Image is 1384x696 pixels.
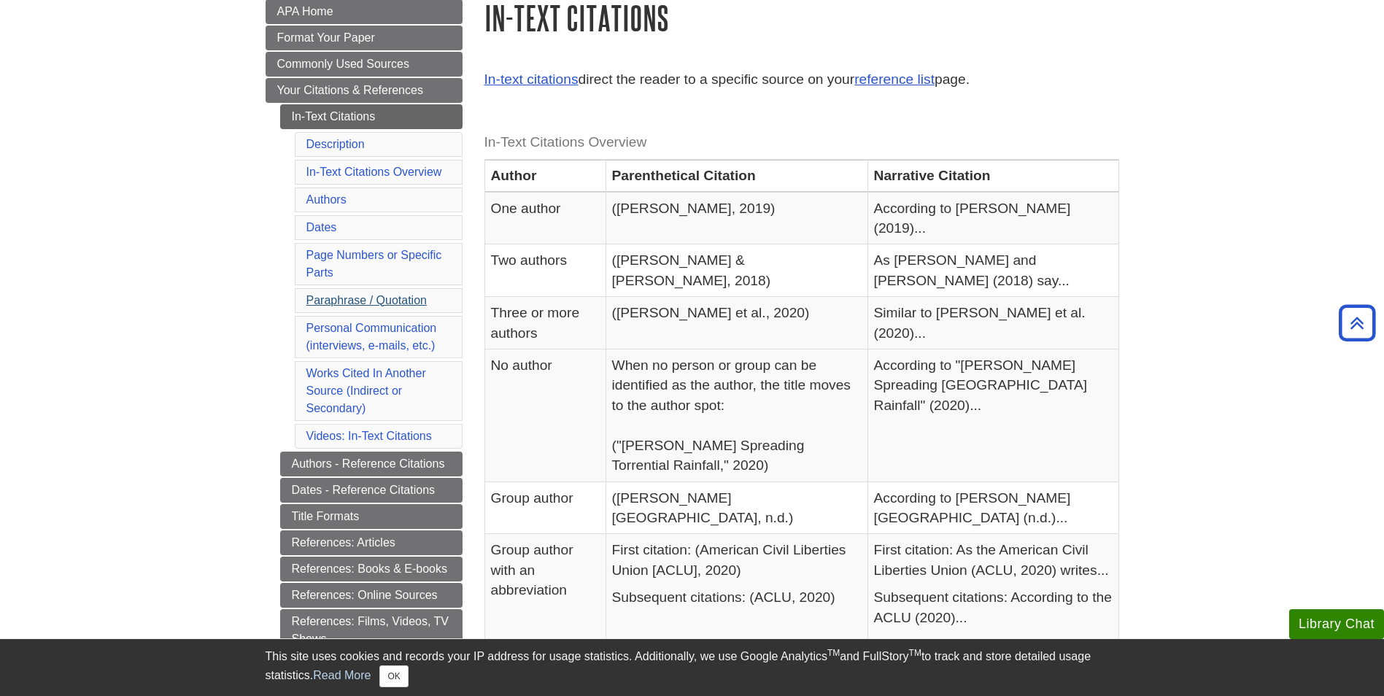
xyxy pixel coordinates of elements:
[484,244,606,297] td: Two authors
[306,138,365,150] a: Description
[612,540,862,580] p: First citation: (American Civil Liberties Union [ACLU], 2020)
[280,530,463,555] a: References: Articles
[280,557,463,581] a: References: Books & E-books
[909,648,921,658] sup: TM
[854,71,935,87] a: reference list
[280,583,463,608] a: References: Online Sources
[277,84,423,96] span: Your Citations & References
[484,349,606,482] td: No author
[606,349,867,482] td: When no person or group can be identified as the author, the title moves to the author spot: ("[P...
[306,294,427,306] a: Paraphrase / Quotation
[306,430,432,442] a: Videos: In-Text Citations
[1334,313,1380,333] a: Back to Top
[306,367,426,414] a: Works Cited In Another Source (Indirect or Secondary)
[266,78,463,103] a: Your Citations & References
[827,648,840,658] sup: TM
[874,587,1113,627] p: Subsequent citations: According to the ACLU (2020)...
[867,244,1118,297] td: As [PERSON_NAME] and [PERSON_NAME] (2018) say...
[306,221,337,233] a: Dates
[266,26,463,50] a: Format Your Paper
[306,166,442,178] a: In-Text Citations Overview
[606,160,867,192] th: Parenthetical Citation
[306,322,437,352] a: Personal Communication(interviews, e-mails, etc.)
[867,192,1118,244] td: According to [PERSON_NAME] (2019)...
[867,482,1118,534] td: According to [PERSON_NAME][GEOGRAPHIC_DATA] (n.d.)...
[1289,609,1384,639] button: Library Chat
[484,482,606,534] td: Group author
[874,540,1113,580] p: First citation: As the American Civil Liberties Union (ACLU, 2020) writes...
[280,452,463,476] a: Authors - Reference Citations
[867,297,1118,349] td: Similar to [PERSON_NAME] et al. (2020)...
[606,192,867,244] td: ([PERSON_NAME], 2019)
[484,192,606,244] td: One author
[280,504,463,529] a: Title Formats
[280,609,463,651] a: References: Films, Videos, TV Shows
[266,648,1119,687] div: This site uses cookies and records your IP address for usage statistics. Additionally, we use Goo...
[484,69,1119,90] p: direct the reader to a specific source on your page.
[280,478,463,503] a: Dates - Reference Citations
[867,349,1118,482] td: According to "[PERSON_NAME] Spreading [GEOGRAPHIC_DATA] Rainfall" (2020)...
[484,160,606,192] th: Author
[484,297,606,349] td: Three or more authors
[313,669,371,681] a: Read More
[277,58,409,70] span: Commonly Used Sources
[606,297,867,349] td: ([PERSON_NAME] et al., 2020)
[266,52,463,77] a: Commonly Used Sources
[484,534,606,641] td: Group author with an abbreviation
[277,31,375,44] span: Format Your Paper
[379,665,408,687] button: Close
[612,587,862,607] p: Subsequent citations: (ACLU, 2020)
[280,104,463,129] a: In-Text Citations
[306,193,347,206] a: Authors
[606,482,867,534] td: ([PERSON_NAME][GEOGRAPHIC_DATA], n.d.)
[606,244,867,297] td: ([PERSON_NAME] & [PERSON_NAME], 2018)
[484,126,1119,159] caption: In-Text Citations Overview
[484,71,579,87] a: In-text citations
[867,160,1118,192] th: Narrative Citation
[306,249,442,279] a: Page Numbers or Specific Parts
[277,5,333,18] span: APA Home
